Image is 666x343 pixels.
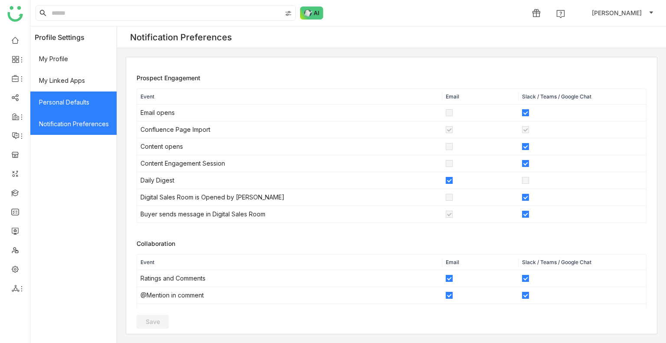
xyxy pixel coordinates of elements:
[519,255,646,270] th: Slack / Teams / Google Chat
[30,91,117,113] span: Personal Defaults
[137,233,646,254] div: Collaboration
[140,307,439,317] div: Assigned posts
[140,125,439,134] div: Confluence Page Import
[140,176,439,185] div: Daily Digest
[137,89,442,105] th: Event
[140,108,439,118] div: Email opens
[30,113,117,135] span: Notification Preferences
[578,8,588,18] i: account_circle
[137,68,646,88] div: Prospect Engagement
[30,26,117,48] header: Profile Settings
[137,315,169,329] button: Save
[556,10,565,18] img: help.svg
[140,159,439,168] div: Content Engagement Session
[140,142,439,151] div: Content opens
[130,32,232,42] div: Notification Preferences
[137,255,442,270] th: Event
[140,209,439,219] div: Buyer sends message in Digital Sales Room
[285,10,292,17] img: search-type.svg
[140,291,439,300] div: @Mention in comment
[140,193,439,202] div: Digital Sales Room is Opened by [PERSON_NAME]
[519,89,646,105] th: Slack / Teams / Google Chat
[30,70,117,91] span: My Linked Apps
[576,6,656,20] button: account_circle[PERSON_NAME]
[300,7,323,20] img: ask-buddy-normal.svg
[442,255,519,270] th: Email
[140,274,439,283] div: Ratings and Comments
[592,8,642,18] span: [PERSON_NAME]
[30,48,117,70] span: My Profile
[7,6,23,22] img: logo
[442,89,519,105] th: Email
